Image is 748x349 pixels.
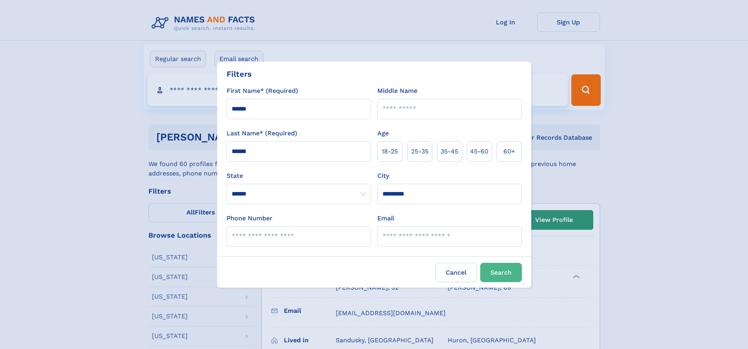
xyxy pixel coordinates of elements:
span: 25‑35 [411,147,428,156]
label: Email [377,214,394,223]
label: Age [377,129,389,138]
label: First Name* (Required) [227,86,298,96]
div: Filters [227,68,252,80]
label: Phone Number [227,214,272,223]
label: State [227,171,371,181]
label: City [377,171,389,181]
label: Middle Name [377,86,417,96]
label: Last Name* (Required) [227,129,297,138]
span: 60+ [503,147,515,156]
span: 35‑45 [441,147,458,156]
span: 45‑60 [470,147,488,156]
label: Cancel [435,263,477,282]
button: Search [480,263,522,282]
span: 18‑25 [382,147,398,156]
